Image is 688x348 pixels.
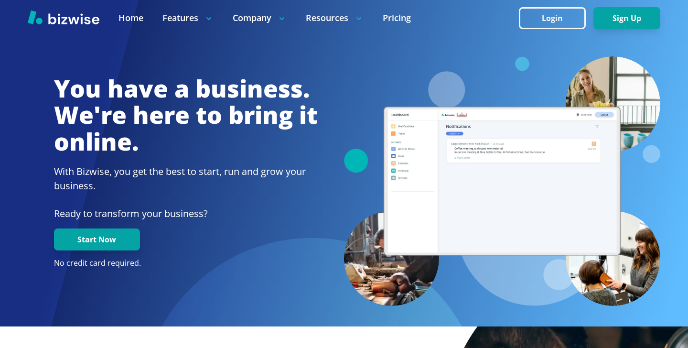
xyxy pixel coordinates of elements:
a: Home [118,12,143,24]
p: Features [162,12,214,24]
button: Sign Up [593,7,660,29]
a: Start Now [54,235,140,244]
a: Pricing [383,12,411,24]
p: Ready to transform your business? [54,207,318,221]
p: Resources [306,12,364,24]
button: Login [519,7,586,29]
h2: With Bizwise, you get the best to start, run and grow your business. [54,164,318,193]
img: Bizwise Logo [28,10,99,24]
p: No credit card required. [54,258,318,269]
button: Start Now [54,228,140,250]
a: Login [519,14,593,23]
h1: You have a business. We're here to bring it online. [54,76,318,155]
p: Company [233,12,287,24]
a: Sign Up [593,14,660,23]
